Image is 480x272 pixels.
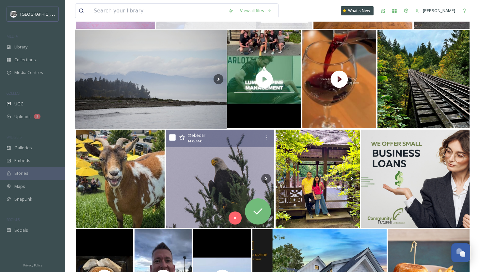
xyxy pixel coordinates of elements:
[377,30,470,128] img: Couple more weeks and the leaves would have popped! Train trestle Tuesday! #traintrestle #traintr...
[187,132,205,138] span: @ ekedar
[75,30,227,129] img: Beautiful views here 💛 #birding #vancouverisland #sonyalpha #oceanside #landscape_lovers #beachda...
[227,30,301,128] img: thumbnail
[23,263,42,267] span: Privacy Policy
[276,130,360,228] img: Exploring Vancouver Islands..!! #victoriabccanada🇨🇦 #tofino #cathedralgrove #porteaucove
[14,157,30,164] span: Embeds
[7,34,18,39] span: MEDIA
[187,139,202,144] span: 1440 x 1440
[341,6,374,15] a: What's New
[423,8,455,13] span: [PERSON_NAME]
[14,57,36,63] span: Collections
[14,183,25,190] span: Maps
[451,243,470,262] button: Open Chat
[14,101,23,107] span: UGC
[10,11,17,17] img: parks%20beach.jpg
[76,130,165,228] img: Okay, your last “caption this” was fantastic. Let’s do it again!! So… caption this! 😂 #doorcounty...
[14,69,43,76] span: Media Centres
[14,44,27,50] span: Library
[7,217,20,222] span: SOCIALS
[20,11,79,17] span: [GEOGRAPHIC_DATA] Tourism
[34,114,40,119] div: 1
[7,91,21,96] span: COLLECT
[237,4,275,17] a: View all files
[14,196,32,202] span: SnapLink
[302,30,376,128] img: thumbnail
[166,130,274,228] img: Bald eagle The salmon spawning is about to start, in which the eagles be feeding off the dead sal...
[7,135,22,139] span: WIDGETS
[14,170,28,176] span: Stories
[23,261,42,269] a: Privacy Policy
[412,4,458,17] a: [PERSON_NAME]
[14,145,32,151] span: Galleries
[14,114,31,120] span: Uploads
[90,4,225,18] input: Search your library
[361,130,470,228] img: Community Futures Loans: Flexible, Local Financing That Works for You Running a small business is...
[14,227,28,233] span: Socials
